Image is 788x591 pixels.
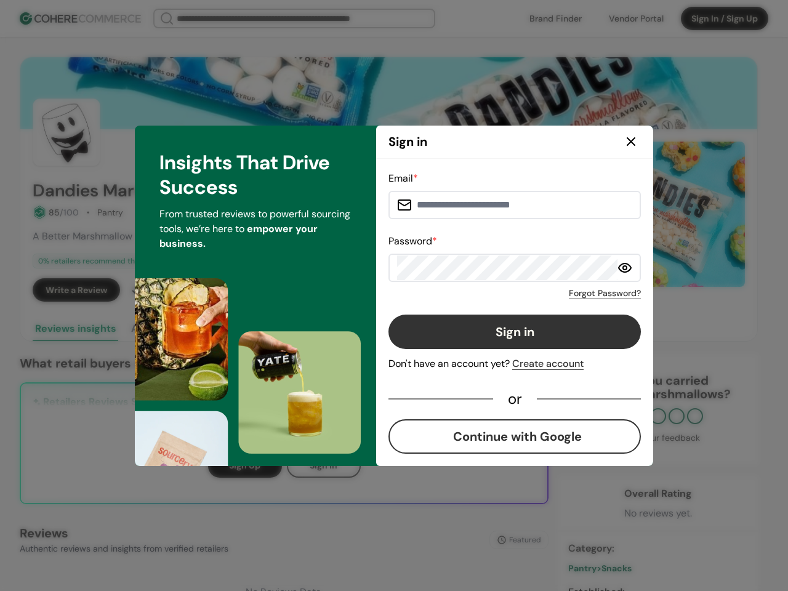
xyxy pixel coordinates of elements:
span: empower your business. [159,222,318,250]
h3: Insights That Drive Success [159,150,352,199]
p: From trusted reviews to powerful sourcing tools, we’re here to [159,207,352,251]
div: Create account [512,356,584,371]
button: Sign in [388,315,641,349]
label: Password [388,235,437,247]
div: or [493,393,537,404]
button: Continue with Google [388,419,641,454]
div: Don't have an account yet? [388,356,641,371]
a: Forgot Password? [569,287,641,300]
h2: Sign in [388,132,427,151]
label: Email [388,172,418,185]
